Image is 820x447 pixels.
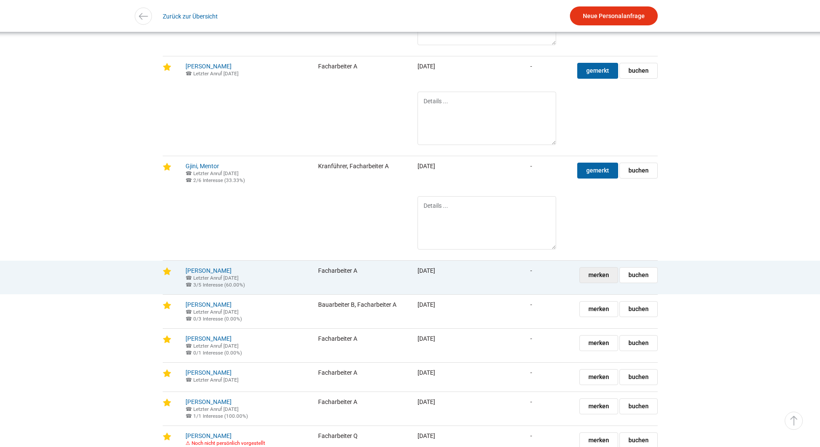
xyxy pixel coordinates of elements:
a: gemerkt [577,63,618,79]
span: - [530,432,532,439]
span: gemerkt [586,163,609,178]
a: buchen [619,398,658,414]
a: [PERSON_NAME] [186,398,232,405]
small: 30.07.2025 14:33:15 [186,377,238,383]
span: merken [588,268,609,283]
img: Star-icon.png [163,163,171,171]
span: - [530,267,532,274]
small: ☎ 0/1 Interesse (0.00%) [186,350,242,356]
td: Facharbeiter A [312,328,411,362]
td: [DATE] [411,392,467,425]
td: einsetzen B-Bewilligung abklären. 2023 war er nicht in der Schweiz am arbeiten [179,362,312,392]
small: ☎ 0/3 Interesse (0.00%) [186,316,242,322]
img: icon-arrow-left.svg [137,10,149,22]
span: - [530,163,532,170]
a: merken [579,267,618,283]
a: [PERSON_NAME] [186,369,232,376]
small: ☎ 1/1 Interesse (100.00%) [186,413,248,419]
a: buchen [619,63,658,79]
td: [DATE] [411,260,467,294]
span: - [530,369,532,376]
a: [PERSON_NAME] [186,432,232,439]
small: ☎ 3/5 Interesse (60.00%) [186,282,245,288]
a: Gjini, Mentor [186,163,219,170]
a: gemerkt [577,163,618,179]
td: Kranführer, Facharbeiter A [312,156,411,190]
small: 30.07.2025 16:33:18 [186,275,238,281]
a: [PERSON_NAME] [186,335,232,342]
a: buchen [619,369,658,385]
td: Facharbeiter A [312,362,411,392]
img: Star-icon.png [163,301,171,310]
small: 30.07.2025 16:33:20 [186,309,238,315]
td: er möchte im Tiefbau arbeiten! hat aber auch Hochbau Erfahrung [179,294,312,328]
span: - [530,398,532,405]
img: Star-icon.png [163,335,171,344]
a: buchen [619,163,658,179]
small: ⚠ Noch nicht persönlich vorgestellt [186,440,265,446]
a: [PERSON_NAME] [186,267,232,274]
small: ☎ 2/6 Interesse (33.33%) [186,177,245,183]
a: Neue Personalanfrage [570,6,658,25]
span: - [530,335,532,342]
small: 30.07.2025 16:33:15 [186,170,238,176]
td: [DATE] [411,328,467,362]
td: Facharbeiter A [312,56,411,85]
td: [DATE] [411,294,467,328]
a: [PERSON_NAME] [186,301,232,308]
td: [DATE] [411,362,467,392]
td: Facharbeiter A [312,392,411,425]
img: Star-icon.png [163,63,171,71]
td: Bauarbeiter B, Facharbeiter A [312,294,411,328]
td: [DATE] [411,56,467,85]
a: buchen [619,301,658,317]
small: 30.07.2025 16:33:22 [186,343,238,349]
img: Star-icon.png [163,369,171,378]
img: Star-icon.png [163,398,171,407]
a: buchen [619,267,658,283]
td: Schaler [179,392,312,425]
a: merken [579,335,618,351]
span: gemerkt [586,63,609,78]
img: Star-icon.png [163,432,171,441]
span: merken [588,336,609,351]
small: 30.07.2025 14:33:19 [186,406,238,412]
a: merken [579,398,618,414]
small: 14.08.2025 16:53:17 [186,71,238,77]
a: [PERSON_NAME] [186,63,232,70]
span: - [530,63,532,70]
a: merken [579,301,618,317]
td: Facharbeiter A [312,260,411,294]
a: ▵ Nach oben [785,412,803,430]
span: merken [588,370,609,385]
td: 11.07.22 Roboter kein Interesse 4.7.2022 Roboter, ist zur Zeit nicht frei 5'300.00 italien 2 jahr... [179,156,312,190]
td: [DATE] [411,156,467,190]
span: merken [588,302,609,317]
td: hat uns versprochen bei Anliker zu starten/ ist aber ein richtiger Balkani (grosse Klappe & hält ... [179,260,312,294]
span: merken [588,399,609,414]
td: MonobetonjobAnfrage August 2023 bei Marti hatte einen Lohn von 5'700.00 Entspricht ca 39.60 [179,56,312,85]
a: Zurück zur Übersicht [163,6,218,26]
a: merken [579,369,618,385]
span: - [530,301,532,308]
img: Star-icon.png [163,267,171,276]
a: buchen [619,335,658,351]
